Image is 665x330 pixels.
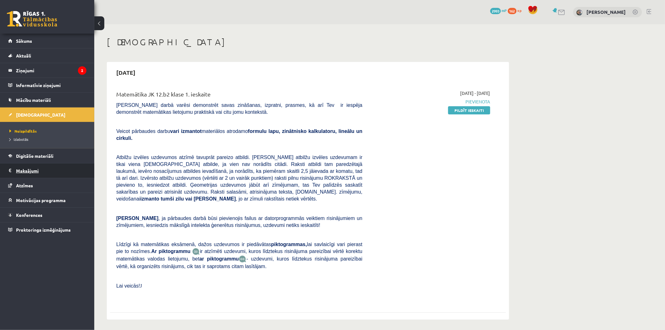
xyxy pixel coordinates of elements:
b: formulu lapu, zinātnisko kalkulatoru, lineālu un cirkuli. [116,129,362,141]
b: izmanto [140,196,159,201]
a: Informatīvie ziņojumi [8,78,86,92]
a: Konferences [8,208,86,222]
a: Neizpildītās [9,128,88,134]
span: ir atzīmēti uzdevumi, kuros līdztekus risinājuma pareizībai vērtē korektu matemātikas valodas lie... [116,249,362,261]
a: Izlabotās [9,136,88,142]
a: [DEMOGRAPHIC_DATA] [8,107,86,122]
a: Mācību materiāli [8,93,86,107]
b: tumši zilu vai [PERSON_NAME] [161,196,236,201]
span: 2993 [490,8,501,14]
a: Aktuāli [8,48,86,63]
span: 162 [508,8,517,14]
a: Maksājumi [8,163,86,178]
a: 2993 mP [490,8,507,13]
span: Lai veicās! [116,283,140,289]
span: [DATE] - [DATE] [460,90,490,96]
a: Atzīmes [8,178,86,193]
i: 2 [78,66,86,75]
span: Veicot pārbaudes darbu materiālos atrodamo [116,129,362,141]
b: Ar piktogrammu [151,249,190,254]
span: Motivācijas programma [16,197,66,203]
span: Aktuāli [16,53,31,58]
a: Motivācijas programma [8,193,86,207]
h1: [DEMOGRAPHIC_DATA] [107,37,509,47]
h2: [DATE] [110,65,142,80]
span: [DEMOGRAPHIC_DATA] [16,112,65,118]
img: JfuEzvunn4EvwAAAAASUVORK5CYII= [192,248,200,255]
span: Atzīmes [16,183,33,188]
legend: Ziņojumi [16,63,86,78]
b: ar piktogrammu [199,256,239,261]
a: Rīgas 1. Tālmācības vidusskola [7,11,57,27]
b: piktogrammas, [271,242,307,247]
legend: Maksājumi [16,163,86,178]
a: Digitālie materiāli [8,149,86,163]
span: Mācību materiāli [16,97,51,103]
a: Ziņojumi2 [8,63,86,78]
span: Digitālie materiāli [16,153,53,159]
a: Proktoringa izmēģinājums [8,223,86,237]
legend: Informatīvie ziņojumi [16,78,86,92]
a: Sākums [8,34,86,48]
span: mP [502,8,507,13]
span: J [140,283,142,289]
span: Neizpildītās [9,129,37,134]
a: Pildīt ieskaiti [448,106,490,114]
img: Kirils Kovaļovs [576,9,583,16]
span: [PERSON_NAME] [116,216,158,221]
div: Matemātika JK 12.b2 klase 1. ieskaite [116,90,362,102]
span: , ja pārbaudes darbā būsi pievienojis failus ar datorprogrammās veiktiem risinājumiem un zīmējumi... [116,216,362,228]
span: Līdzīgi kā matemātikas eksāmenā, dažos uzdevumos ir piedāvātas lai savlaicīgi vari pierast pie to... [116,242,362,254]
span: Izlabotās [9,137,28,142]
span: Pievienota [372,98,490,105]
img: wKvN42sLe3LLwAAAABJRU5ErkJggg== [239,256,246,263]
span: Konferences [16,212,42,218]
a: 162 xp [508,8,525,13]
b: vari izmantot [170,129,202,134]
span: Proktoringa izmēģinājums [16,227,71,233]
span: Atbilžu izvēles uzdevumos atzīmē tavuprāt pareizo atbildi. [PERSON_NAME] atbilžu izvēles uzdevuma... [116,155,362,201]
span: xp [518,8,522,13]
span: Sākums [16,38,32,44]
a: [PERSON_NAME] [587,9,626,15]
span: [PERSON_NAME] darbā varēsi demonstrēt savas zināšanas, izpratni, prasmes, kā arī Tev ir iespēja d... [116,102,362,115]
